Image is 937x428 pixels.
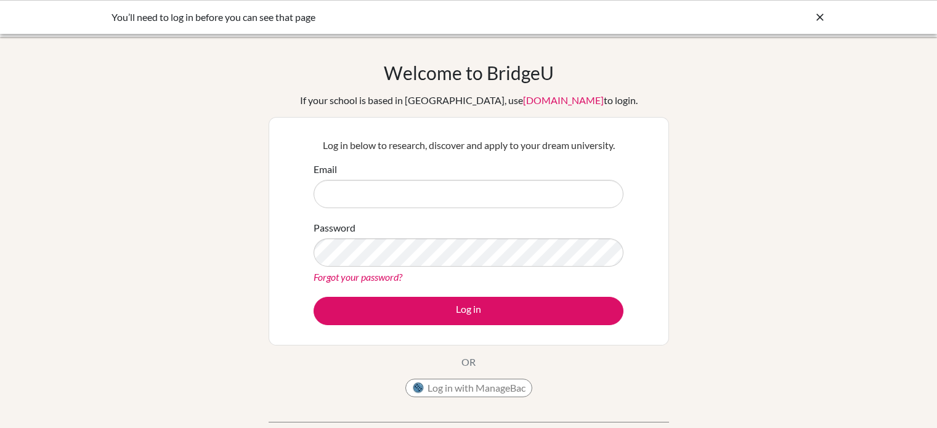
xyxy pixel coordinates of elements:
button: Log in with ManageBac [405,379,532,397]
p: OR [461,355,476,369]
div: If your school is based in [GEOGRAPHIC_DATA], use to login. [300,93,638,108]
label: Password [314,220,355,235]
h1: Welcome to BridgeU [384,62,554,84]
p: Log in below to research, discover and apply to your dream university. [314,138,623,153]
a: Forgot your password? [314,271,402,283]
button: Log in [314,297,623,325]
a: [DOMAIN_NAME] [523,94,604,106]
label: Email [314,162,337,177]
div: You’ll need to log in before you can see that page [112,10,641,25]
